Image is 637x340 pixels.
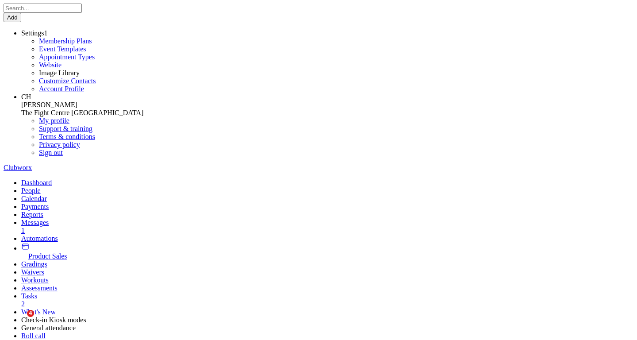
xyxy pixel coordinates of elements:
a: Customize Contacts [39,77,96,85]
span: Settings [21,29,44,37]
div: CH [21,93,633,101]
a: Image Library [39,69,80,77]
div: Product Sales [28,252,633,260]
a: Dashboard [21,179,633,187]
a: Assessments [21,284,633,292]
a: Membership Plans [39,37,92,45]
div: [PERSON_NAME] [21,101,633,109]
span: 1 [21,227,25,234]
a: Product Sales [21,244,633,260]
div: The Fight Centre [GEOGRAPHIC_DATA] [21,109,633,117]
div: Tasks [21,292,633,300]
li: Check-in Kiosk modes [21,316,633,324]
a: Gradings [21,260,633,268]
a: Support & training [39,125,92,132]
input: Search... [4,4,82,13]
div: General attendance [21,324,633,332]
button: Add [4,13,21,22]
a: Privacy policy [39,141,80,148]
a: Tasks 2 [21,292,633,308]
a: Waivers [21,268,633,276]
span: 4 [27,310,34,317]
iframe: Intercom live chat [9,310,30,331]
a: What's New [21,308,633,316]
a: Reports [21,211,633,219]
div: Messages [21,219,633,227]
span: 1 [44,29,48,37]
span: 2 [21,300,25,308]
a: Sign out [39,149,63,156]
a: Account Profile [39,85,84,93]
span: Add [7,14,18,21]
a: Messages 1 [21,219,633,234]
a: Clubworx [4,164,32,171]
a: General attendance kiosk mode [21,324,633,332]
a: Appointment Types [39,53,95,61]
a: Calendar [21,195,633,203]
a: Terms & conditions [39,133,95,140]
a: Automations [21,235,633,243]
a: Website [39,61,61,69]
a: Payments [21,203,633,211]
a: Event Templates [39,45,86,53]
a: Roll call [21,332,633,340]
a: People [21,187,633,195]
a: My profile [39,117,69,124]
a: Workouts [21,276,633,284]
